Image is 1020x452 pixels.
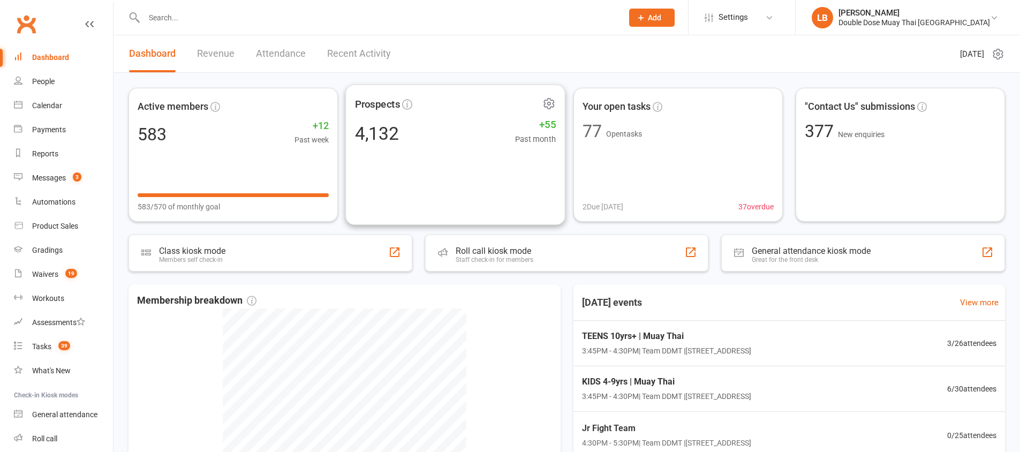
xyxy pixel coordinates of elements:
[14,70,113,94] a: People
[32,434,57,443] div: Roll call
[32,101,62,110] div: Calendar
[582,329,751,343] span: TEENS 10yrs+ | Muay Thai
[32,270,58,278] div: Waivers
[752,256,871,263] div: Great for the front desk
[32,198,75,206] div: Automations
[456,246,533,256] div: Roll call kiosk mode
[838,18,990,27] div: Double Dose Muay Thai [GEOGRAPHIC_DATA]
[14,46,113,70] a: Dashboard
[197,35,235,72] a: Revenue
[138,99,208,115] span: Active members
[648,13,661,22] span: Add
[32,366,71,375] div: What's New
[294,118,329,134] span: +12
[14,190,113,214] a: Automations
[32,222,78,230] div: Product Sales
[14,238,113,262] a: Gradings
[14,287,113,311] a: Workouts
[32,77,55,86] div: People
[582,437,751,449] span: 4:30PM - 5:30PM | Team DDMT | [STREET_ADDRESS]
[947,430,996,441] span: 0 / 25 attendees
[355,96,400,112] span: Prospects
[606,130,642,138] span: Open tasks
[805,99,915,115] span: "Contact Us" submissions
[960,48,984,61] span: [DATE]
[32,342,51,351] div: Tasks
[327,35,391,72] a: Recent Activity
[583,99,651,115] span: Your open tasks
[573,293,651,312] h3: [DATE] events
[32,149,58,158] div: Reports
[629,9,675,27] button: Add
[14,166,113,190] a: Messages 3
[159,246,225,256] div: Class kiosk mode
[138,201,220,213] span: 583/570 of monthly goal
[838,8,990,18] div: [PERSON_NAME]
[582,345,751,357] span: 3:45PM - 4:30PM | Team DDMT | [STREET_ADDRESS]
[960,296,999,309] a: View more
[515,117,556,133] span: +55
[582,390,751,402] span: 3:45PM - 4:30PM | Team DDMT | [STREET_ADDRESS]
[32,174,66,182] div: Messages
[947,383,996,395] span: 6 / 30 attendees
[294,134,329,146] span: Past week
[32,318,85,327] div: Assessments
[805,121,838,141] span: 377
[138,126,167,143] div: 583
[738,201,774,213] span: 37 overdue
[13,11,40,37] a: Clubworx
[14,118,113,142] a: Payments
[719,5,748,29] span: Settings
[32,125,66,134] div: Payments
[141,10,615,25] input: Search...
[129,35,176,72] a: Dashboard
[159,256,225,263] div: Members self check-in
[14,94,113,118] a: Calendar
[32,246,63,254] div: Gradings
[355,124,399,142] div: 4,132
[32,410,97,419] div: General attendance
[583,201,623,213] span: 2 Due [DATE]
[32,294,64,303] div: Workouts
[582,421,751,435] span: Jr Fight Team
[14,142,113,166] a: Reports
[14,335,113,359] a: Tasks 39
[73,172,81,182] span: 3
[947,337,996,349] span: 3 / 26 attendees
[14,311,113,335] a: Assessments
[583,123,602,140] div: 77
[838,130,885,139] span: New enquiries
[14,359,113,383] a: What's New
[14,403,113,427] a: General attendance kiosk mode
[582,375,751,389] span: KIDS 4-9yrs | Muay Thai
[58,341,70,350] span: 39
[14,214,113,238] a: Product Sales
[14,427,113,451] a: Roll call
[137,293,256,308] span: Membership breakdown
[515,133,556,146] span: Past month
[456,256,533,263] div: Staff check-in for members
[32,53,69,62] div: Dashboard
[752,246,871,256] div: General attendance kiosk mode
[14,262,113,287] a: Waivers 19
[256,35,306,72] a: Attendance
[65,269,77,278] span: 19
[812,7,833,28] div: LB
